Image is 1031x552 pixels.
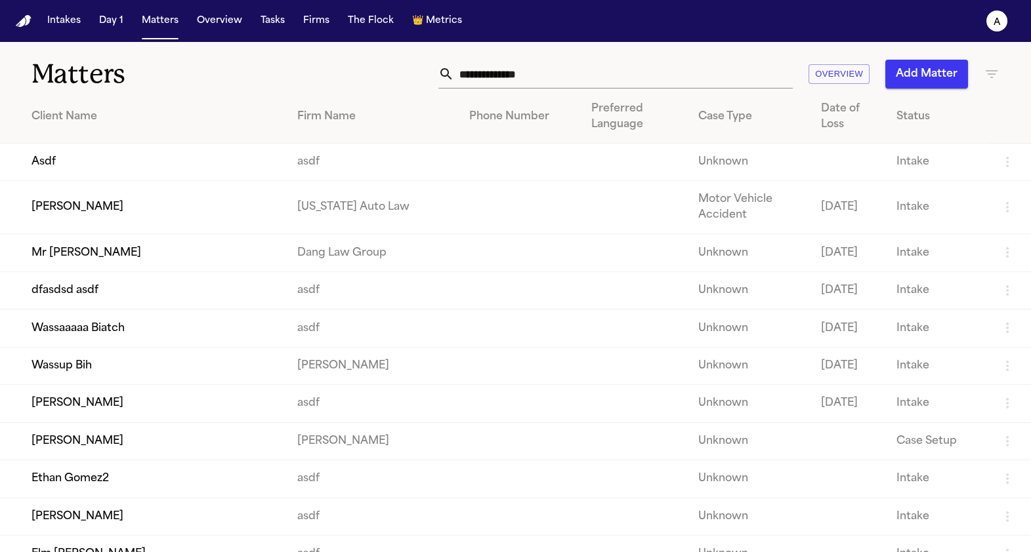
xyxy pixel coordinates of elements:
[886,422,989,460] td: Case Setup
[688,181,811,234] td: Motor Vehicle Accident
[32,58,304,90] h1: Matters
[688,309,811,347] td: Unknown
[192,9,247,33] button: Overview
[885,60,968,89] button: Add Matter
[287,498,459,535] td: asdf
[16,15,32,28] img: Finch Logo
[287,347,459,384] td: [PERSON_NAME]
[886,181,989,234] td: Intake
[469,109,570,125] div: Phone Number
[591,101,677,132] div: Preferred Language
[94,9,129,33] button: Day 1
[810,347,885,384] td: [DATE]
[886,234,989,271] td: Intake
[287,144,459,181] td: asdf
[297,109,448,125] div: Firm Name
[287,234,459,271] td: Dang Law Group
[688,498,811,535] td: Unknown
[287,385,459,422] td: asdf
[688,234,811,271] td: Unknown
[698,109,801,125] div: Case Type
[809,64,870,85] button: Overview
[298,9,335,33] button: Firms
[896,109,978,125] div: Status
[137,9,184,33] button: Matters
[688,347,811,384] td: Unknown
[688,422,811,460] td: Unknown
[407,9,467,33] button: crownMetrics
[32,109,276,125] div: Client Name
[688,385,811,422] td: Unknown
[810,181,885,234] td: [DATE]
[886,347,989,384] td: Intake
[886,460,989,498] td: Intake
[16,15,32,28] a: Home
[821,101,875,132] div: Date of Loss
[688,271,811,309] td: Unknown
[810,234,885,271] td: [DATE]
[287,309,459,347] td: asdf
[810,309,885,347] td: [DATE]
[810,271,885,309] td: [DATE]
[287,271,459,309] td: asdf
[287,422,459,460] td: [PERSON_NAME]
[287,181,459,234] td: [US_STATE] Auto Law
[886,271,989,309] td: Intake
[810,385,885,422] td: [DATE]
[886,498,989,535] td: Intake
[42,9,86,33] button: Intakes
[287,460,459,498] td: asdf
[255,9,290,33] button: Tasks
[343,9,399,33] button: The Flock
[688,460,811,498] td: Unknown
[886,385,989,422] td: Intake
[886,144,989,181] td: Intake
[886,309,989,347] td: Intake
[688,144,811,181] td: Unknown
